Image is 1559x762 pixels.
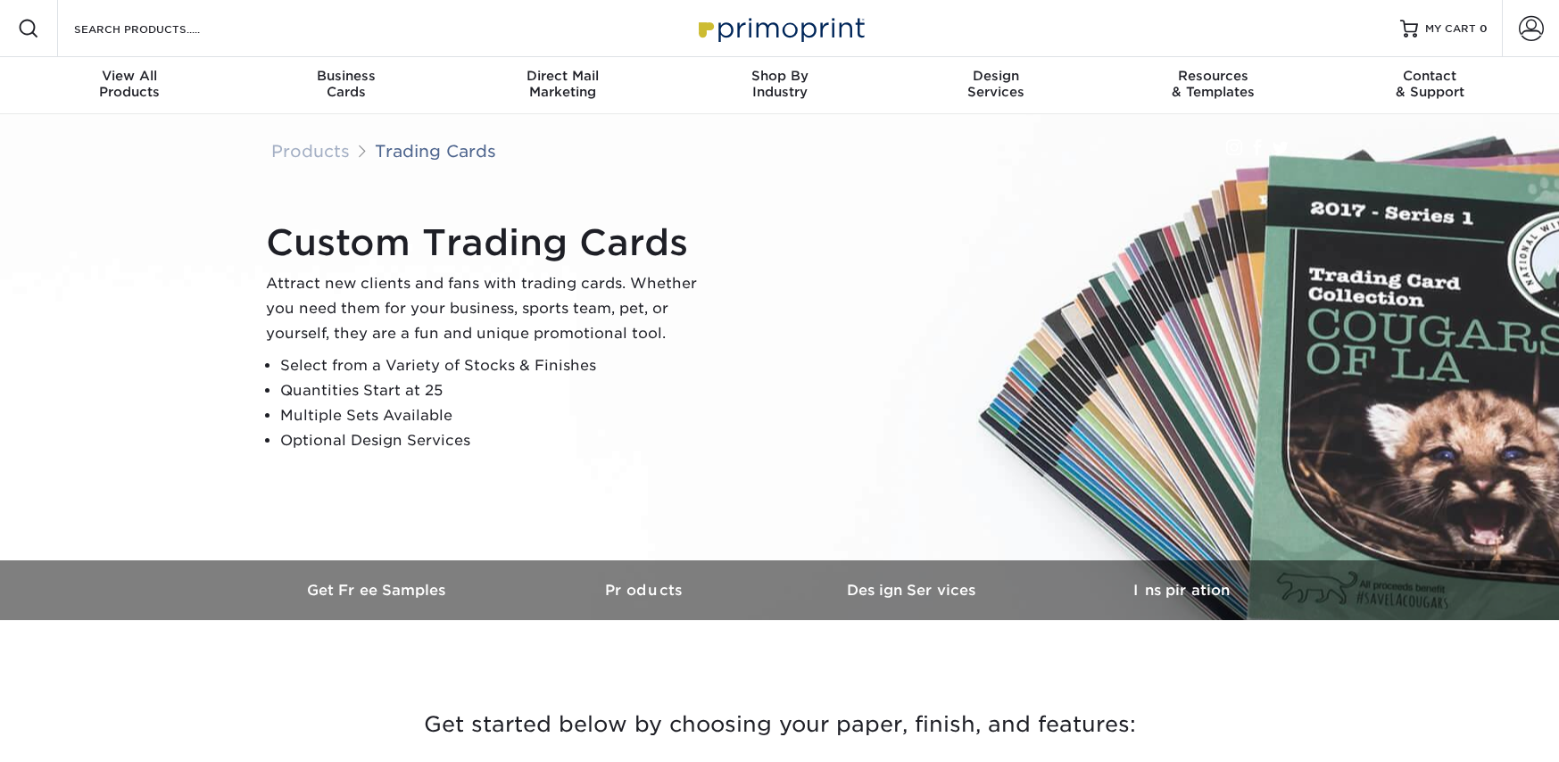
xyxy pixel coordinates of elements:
[691,9,869,47] img: Primoprint
[280,353,712,378] li: Select from a Variety of Stocks & Finishes
[512,582,780,599] h3: Products
[237,57,454,114] a: BusinessCards
[280,403,712,428] li: Multiple Sets Available
[454,57,671,114] a: Direct MailMarketing
[888,57,1105,114] a: DesignServices
[1322,68,1538,100] div: & Support
[888,68,1105,84] span: Design
[21,57,238,114] a: View AllProducts
[1425,21,1476,37] span: MY CART
[1048,560,1315,620] a: Inspiration
[1105,57,1322,114] a: Resources& Templates
[21,68,238,84] span: View All
[271,141,350,161] a: Products
[72,18,246,39] input: SEARCH PRODUCTS.....
[780,582,1048,599] h3: Design Services
[266,221,712,264] h1: Custom Trading Cards
[671,68,888,100] div: Industry
[1105,68,1322,84] span: Resources
[1322,68,1538,84] span: Contact
[1048,582,1315,599] h3: Inspiration
[1322,57,1538,114] a: Contact& Support
[245,560,512,620] a: Get Free Samples
[237,68,454,100] div: Cards
[671,57,888,114] a: Shop ByIndustry
[671,68,888,84] span: Shop By
[375,141,496,161] a: Trading Cards
[280,378,712,403] li: Quantities Start at 25
[512,560,780,620] a: Products
[454,68,671,100] div: Marketing
[1480,22,1488,35] span: 0
[237,68,454,84] span: Business
[888,68,1105,100] div: Services
[266,271,712,346] p: Attract new clients and fans with trading cards. Whether you need them for your business, sports ...
[245,582,512,599] h3: Get Free Samples
[21,68,238,100] div: Products
[280,428,712,453] li: Optional Design Services
[1105,68,1322,100] div: & Templates
[780,560,1048,620] a: Design Services
[454,68,671,84] span: Direct Mail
